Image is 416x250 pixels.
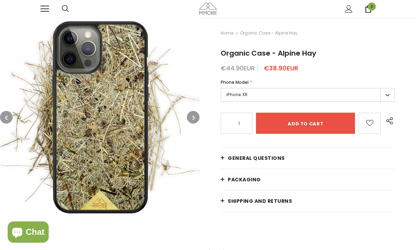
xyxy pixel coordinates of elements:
[221,169,395,190] a: PACKAGING
[256,113,355,134] input: Add to cart
[221,148,395,169] a: General Questions
[199,2,217,14] img: MMORE Cases
[228,155,285,162] span: General Questions
[6,221,51,244] inbox-online-store-chat: Shopify online store chat
[228,176,261,183] span: PACKAGING
[264,64,298,73] span: €38.90EUR
[221,48,316,58] span: Organic Case - Alpine Hay
[221,88,395,102] label: iPhone XR
[221,64,255,73] span: €44.90EUR
[368,2,376,11] span: 0
[221,79,249,85] span: Phone Model
[228,198,292,205] span: Shipping and returns
[240,29,298,37] span: Organic Case - Alpine Hay
[221,29,233,37] a: Home
[221,190,395,212] a: Shipping and returns
[365,5,372,13] a: 0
